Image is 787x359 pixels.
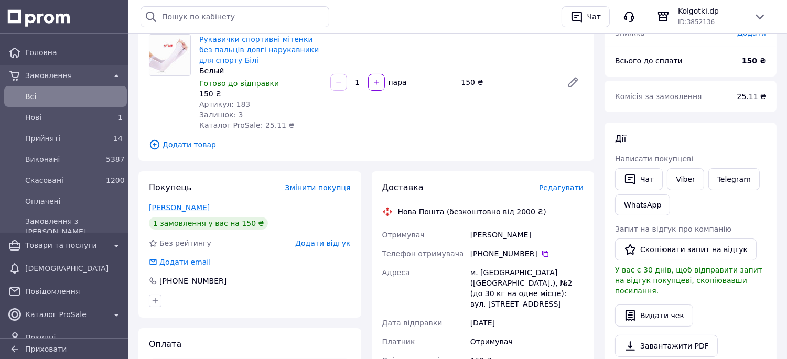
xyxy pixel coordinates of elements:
span: Головна [25,47,123,58]
span: ID: 3852136 [678,18,715,26]
span: Телефон отримувача [382,249,464,258]
span: Повідомлення [25,286,123,297]
div: 150 ₴ [457,75,558,90]
span: 5387 [106,155,125,164]
span: Без рейтингу [159,239,211,247]
span: 1200 [106,176,125,184]
div: 1 замовлення у вас на 150 ₴ [149,217,268,230]
input: Пошук по кабінету [141,6,329,27]
span: 14 [113,134,123,143]
a: Рукавички спортивні мітенки без пальців довгі нарукавники для спорту Білі [199,35,319,64]
span: Дата відправки [382,319,443,327]
span: Артикул: 183 [199,100,250,108]
div: Нова Пошта (безкоштовно від 2000 ₴) [395,206,549,217]
a: Завантажити PDF [615,335,718,357]
span: Залишок: 3 [199,111,243,119]
span: Замовлення з [PERSON_NAME] [25,216,123,237]
b: 150 ₴ [742,57,766,65]
span: Скасовані [25,175,102,186]
div: Додати email [148,257,212,267]
div: Белый [199,66,322,76]
span: Редагувати [539,183,584,192]
span: 25.11 ₴ [737,92,766,101]
span: Товари та послуги [25,240,106,251]
span: Нові [25,112,102,123]
span: Комісія за замовлення [615,92,702,101]
div: м. [GEOGRAPHIC_DATA] ([GEOGRAPHIC_DATA].), №2 (до 30 кг на одне місце): вул. [STREET_ADDRESS] [468,263,586,313]
span: Доставка [382,182,424,192]
div: Чат [585,9,603,25]
a: Viber [667,168,704,190]
div: [PHONE_NUMBER] [158,276,228,286]
span: Готово до відправки [199,79,279,88]
span: Адреса [382,268,410,277]
span: Приховати [25,345,67,353]
span: Прийняті [25,133,102,144]
button: Чат [562,6,610,27]
div: [DATE] [468,313,586,332]
span: Запит на відгук про компанію [615,225,731,233]
button: Видати чек [615,304,693,327]
span: Оплата [149,339,181,349]
span: Покупці [25,332,123,343]
span: Замовлення [25,70,106,81]
div: пара [386,77,408,88]
span: Додати відгук [295,239,350,247]
span: Знижка [615,29,645,37]
div: 150 ₴ [199,89,322,99]
a: WhatsApp [615,194,670,215]
span: Kolgotki.dp [678,6,745,16]
img: Рукавички спортивні мітенки без пальців довгі нарукавники для спорту Білі [149,35,190,75]
span: Отримувач [382,231,425,239]
div: [PHONE_NUMBER] [470,248,584,259]
span: У вас є 30 днів, щоб відправити запит на відгук покупцеві, скопіювавши посилання. [615,266,762,295]
div: [PERSON_NAME] [468,225,586,244]
span: Оплачені [25,196,123,206]
span: Змінити покупця [285,183,351,192]
span: Каталог ProSale [25,309,106,320]
a: [PERSON_NAME] [149,203,210,212]
span: Виконані [25,154,102,165]
span: Всього до сплати [615,57,683,65]
span: [DEMOGRAPHIC_DATA] [25,263,123,274]
a: Telegram [708,168,760,190]
span: Написати покупцеві [615,155,693,163]
div: Отримувач [468,332,586,351]
button: Скопіювати запит на відгук [615,238,757,260]
span: Каталог ProSale: 25.11 ₴ [199,121,294,129]
span: 1 [118,113,123,122]
span: Додати [737,29,766,37]
button: Чат [615,168,663,190]
span: Додати товар [149,139,584,150]
a: Редагувати [563,72,584,93]
span: Платник [382,338,415,346]
span: Всi [25,91,123,102]
div: Додати email [158,257,212,267]
span: Покупець [149,182,192,192]
span: Дії [615,134,626,144]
